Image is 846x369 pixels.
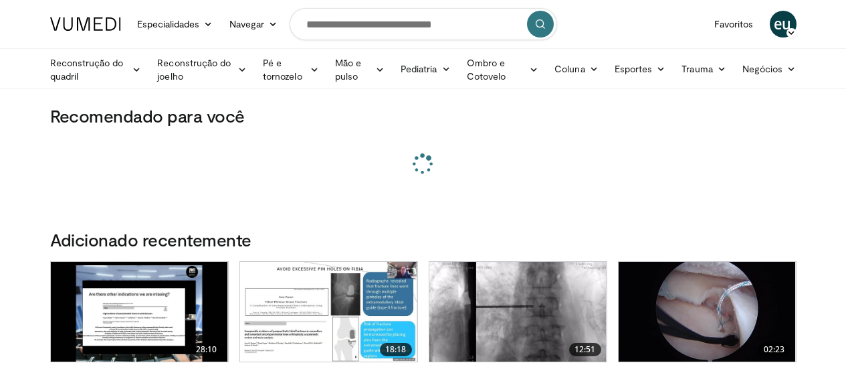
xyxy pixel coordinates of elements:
[157,57,231,82] font: Reconstrução do joelho
[255,56,327,83] a: Pé e tornozelo
[240,262,417,362] img: a7a3a315-61f5-4f62-b42f-d6b371e9636b.620x360_q85_upscale.jpg
[569,343,601,356] span: 12:51
[191,343,223,356] span: 28:10
[50,105,245,126] font: Recomendado para você
[459,56,547,83] a: Ombro e Cotovelo
[129,11,221,38] a: Especialidades
[229,18,265,29] font: Navegar
[429,262,607,362] img: d17479fc-4bc7-42ba-8a9e-b675cc56351e.620x360_q85_upscale.jpg
[393,56,459,82] a: Pediatria
[335,57,361,82] font: Mão e pulso
[221,11,286,38] a: Navegar
[51,262,228,362] a: 28:10
[263,57,302,82] font: Pé e tornozelo
[137,18,200,29] font: Especialidades
[149,56,255,83] a: Reconstrução do joelho
[770,11,797,38] a: eu
[546,56,607,82] a: Coluna
[615,63,653,74] font: Esportes
[673,56,734,82] a: Trauma
[50,57,124,82] font: Reconstrução do quadril
[734,56,805,82] a: Negócios
[51,262,228,362] img: 0d11209b-9163-4cf9-9c37-c045ad2ce7a1.620x360_q85_upscale.jpg
[467,57,506,82] font: Ombro e Cotovelo
[554,63,585,74] font: Coluna
[380,343,412,356] span: 18:18
[742,63,783,74] font: Negócios
[240,262,417,362] a: 18:18
[619,262,796,362] a: 02:23
[50,17,121,31] img: Logotipo da VuMedi
[758,343,790,356] span: 02:23
[290,8,557,40] input: Pesquisar tópicos, intervenções
[50,229,251,250] font: Adicionado recentemente
[619,262,796,362] img: 926032fc-011e-4e04-90f2-afa899d7eae5.620x360_q85_upscale.jpg
[681,63,712,74] font: Trauma
[607,56,674,82] a: Esportes
[401,63,437,74] font: Pediatria
[42,56,150,83] a: Reconstrução do quadril
[774,14,791,33] font: eu
[706,11,762,38] a: Favoritos
[327,56,393,83] a: Mão e pulso
[714,18,754,29] font: Favoritos
[429,262,607,362] a: 12:51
